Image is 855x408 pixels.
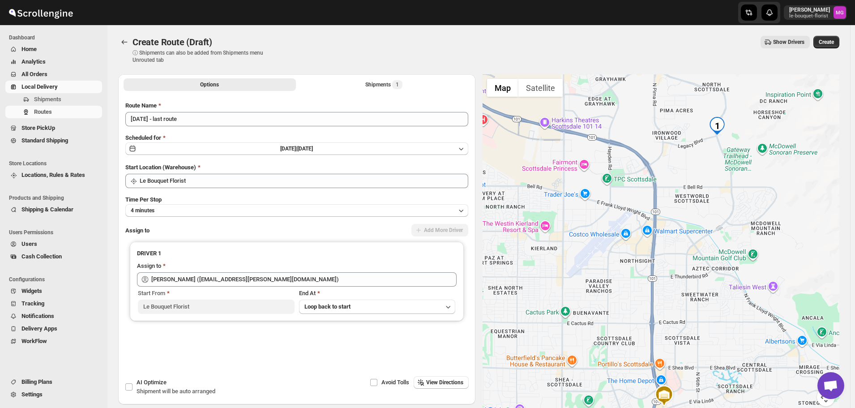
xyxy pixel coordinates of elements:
button: Home [5,43,102,56]
span: Users Permissions [9,229,103,236]
button: Notifications [5,310,102,322]
span: AI Optimize [137,379,167,386]
button: Settings [5,388,102,401]
span: [DATE] [297,146,313,152]
button: User menu [784,5,847,20]
button: Widgets [5,285,102,297]
span: Dashboard [9,34,103,41]
img: ScrollEngine [7,1,74,24]
span: Locations, Rules & Rates [21,172,85,178]
div: Shipments [365,80,402,89]
button: [DATE]|[DATE] [125,142,468,155]
p: ⓘ Shipments can also be added from Shipments menu Unrouted tab [133,49,274,64]
button: Show Drivers [761,36,810,48]
button: Loop back to start [299,300,456,314]
span: Time Per Stop [125,196,162,203]
span: Users [21,241,37,247]
input: Search assignee [151,272,457,287]
button: Analytics [5,56,102,68]
span: Delivery Apps [21,325,57,332]
button: WorkFlow [5,335,102,348]
button: Locations, Rules & Rates [5,169,102,181]
button: Routes [5,106,102,118]
span: Shipping & Calendar [21,206,73,213]
span: Scheduled for [125,134,161,141]
button: Show satellite imagery [518,79,563,97]
input: Eg: Bengaluru Route [125,112,468,126]
button: Map camera controls [817,388,835,406]
span: Show Drivers [773,39,804,46]
p: [PERSON_NAME] [789,6,830,13]
input: Search location [140,174,468,188]
button: Shipping & Calendar [5,203,102,216]
button: 4 minutes [125,204,468,217]
button: Create [813,36,839,48]
span: Route Name [125,102,157,109]
button: Tracking [5,297,102,310]
span: Cash Collection [21,253,62,260]
span: Products and Shipping [9,194,103,202]
a: Open chat [817,372,844,399]
button: All Route Options [124,78,296,91]
span: Home [21,46,37,52]
button: Users [5,238,102,250]
p: le-bouquet-florist [789,13,830,19]
span: Start From [138,290,165,296]
div: 1 [708,117,726,135]
span: Configurations [9,276,103,283]
span: Create [819,39,834,46]
h3: DRIVER 1 [137,249,457,258]
span: 4 minutes [131,207,154,214]
span: Analytics [21,58,46,65]
span: Assign to [125,227,150,234]
span: Options [200,81,219,88]
button: Show street map [487,79,518,97]
span: 1 [396,81,399,88]
span: Routes [34,108,52,115]
span: All Orders [21,71,47,77]
span: Settings [21,391,43,398]
span: Loop back to start [304,303,351,310]
span: Avoid Tolls [381,379,409,386]
button: Shipments [5,93,102,106]
span: Melody Gluth [834,6,846,19]
span: Local Delivery [21,83,58,90]
button: Routes [118,36,131,48]
span: Start Location (Warehouse) [125,164,196,171]
button: Delivery Apps [5,322,102,335]
span: [DATE] | [280,146,297,152]
button: Cash Collection [5,250,102,263]
span: Tracking [21,300,44,307]
span: Shipment will be auto arranged [137,388,215,395]
span: WorkFlow [21,338,47,344]
span: Billing Plans [21,378,52,385]
span: Notifications [21,313,54,319]
div: Assign to [137,262,161,271]
span: Standard Shipping [21,137,68,144]
text: MG [836,10,844,16]
button: View Directions [414,376,469,389]
div: End At [299,289,456,298]
span: Widgets [21,288,42,294]
span: Create Route (Draft) [133,37,212,47]
div: All Route Options [118,94,475,376]
span: View Directions [426,379,463,386]
span: Store PickUp [21,125,55,131]
span: Store Locations [9,160,103,167]
button: All Orders [5,68,102,81]
button: Billing Plans [5,376,102,388]
button: Selected Shipments [298,78,470,91]
span: Shipments [34,96,61,103]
